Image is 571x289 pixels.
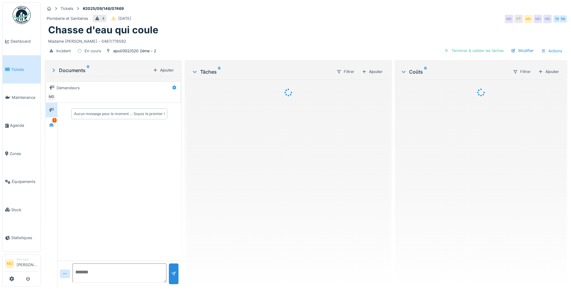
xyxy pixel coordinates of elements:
div: En cours [85,48,101,54]
li: MD [5,259,14,268]
span: Équipements [12,179,38,184]
img: Badge_color-CXgf-gQk.svg [13,6,31,24]
div: 1 [52,118,57,123]
div: Terminer & valider les tâches [442,47,506,55]
div: YE [553,15,561,23]
div: MD [534,15,542,23]
div: Tâches [192,68,331,75]
span: Dashboard [11,38,38,44]
div: Demandeurs [57,85,80,91]
div: Aucun message pour le moment … Soyez le premier ! [74,111,165,117]
div: Madame [PERSON_NAME] - 0487/776592 [48,36,564,44]
div: PA [559,15,567,23]
span: Maintenance [12,95,38,100]
div: Modifier [509,47,536,55]
a: Maintenance [3,84,41,111]
strong: #2025/09/146/07469 [80,6,126,11]
a: Stock [3,196,41,224]
span: Zones [10,151,38,157]
span: Stock [11,207,38,213]
div: Filtrer [334,67,357,76]
div: MD [543,15,552,23]
div: Coûts [401,68,508,75]
sup: 0 [218,68,221,75]
h1: Chasse d'eau qui coule [48,24,158,36]
div: MD [505,15,513,23]
a: MD Manager[PERSON_NAME] [5,257,38,272]
div: Documents [51,67,151,74]
a: Tickets [3,55,41,83]
div: Ajouter [536,68,561,76]
div: 4 [102,16,104,21]
div: FT [514,15,523,23]
a: Dashboard [3,27,41,55]
a: Statistiques [3,224,41,252]
div: Ajouter [359,68,385,76]
a: Équipements [3,168,41,196]
div: Incident [56,48,71,54]
div: MD [524,15,532,23]
a: Agenda [3,111,41,139]
div: Ajouter [151,66,176,74]
div: Filtrer [510,67,533,76]
sup: 0 [87,67,89,74]
div: Manager [17,257,38,262]
div: MD [47,93,56,101]
span: Agenda [10,123,38,128]
div: apol/002/020 2ème - 2 [113,48,156,54]
div: Plomberie et Sanitaires [47,16,88,21]
span: Statistiques [11,235,38,241]
li: [PERSON_NAME] [17,257,38,270]
div: Actions [538,47,565,55]
div: Tickets [61,6,73,11]
sup: 0 [424,68,427,75]
span: Tickets [11,67,38,72]
div: [DATE] [118,16,131,21]
a: Zones [3,140,41,168]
